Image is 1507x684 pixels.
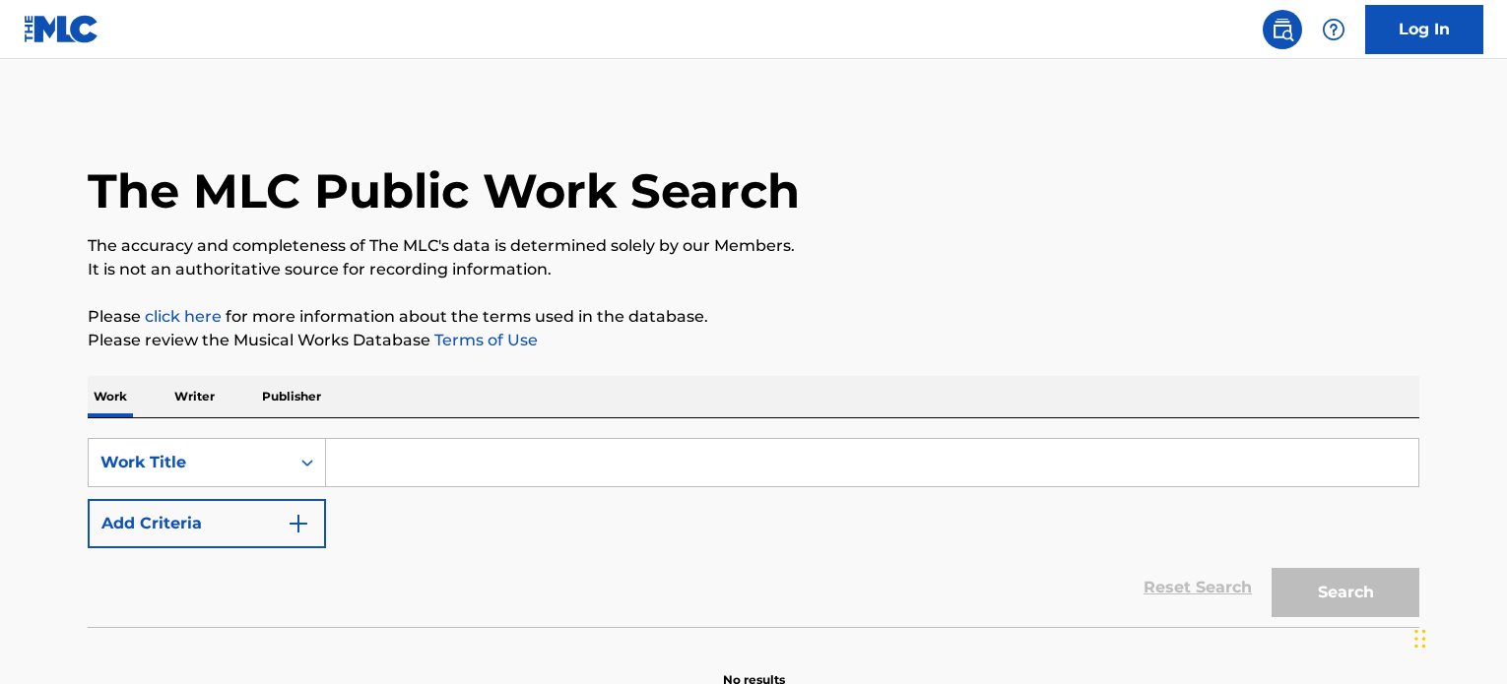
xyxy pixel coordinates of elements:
[1414,609,1426,668] div: Drag
[1314,10,1353,49] div: Help
[1365,5,1483,54] a: Log In
[88,499,326,548] button: Add Criteria
[88,329,1419,352] p: Please review the Musical Works Database
[287,512,310,535] img: 9d2ae6d4665cec9f34b9.svg
[1263,10,1302,49] a: Public Search
[88,161,800,220] h1: The MLC Public Work Search
[100,451,278,474] div: Work Title
[145,307,222,326] a: click here
[24,15,99,43] img: MLC Logo
[256,376,327,417] p: Publisher
[1322,18,1345,41] img: help
[430,331,538,349] a: Terms of Use
[168,376,221,417] p: Writer
[88,234,1419,258] p: The accuracy and completeness of The MLC's data is determined solely by our Members.
[88,438,1419,627] form: Search Form
[1409,590,1507,684] iframe: Chat Widget
[88,376,133,417] p: Work
[88,258,1419,281] p: It is not an authoritative source for recording information.
[1271,18,1294,41] img: search
[88,305,1419,329] p: Please for more information about the terms used in the database.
